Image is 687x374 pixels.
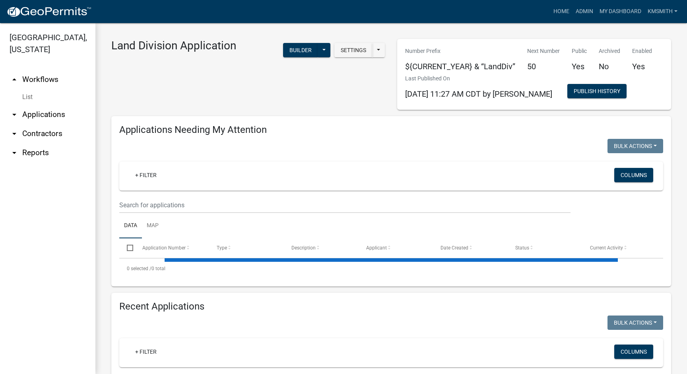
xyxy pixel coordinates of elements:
a: Map [142,213,163,239]
i: arrow_drop_down [10,110,19,119]
i: arrow_drop_down [10,148,19,158]
button: Columns [614,168,653,182]
input: Search for applications [119,197,571,213]
a: + Filter [129,168,163,182]
datatable-header-cell: Select [119,238,134,257]
datatable-header-cell: Date Created [433,238,508,257]
a: Data [119,213,142,239]
h5: 50 [527,62,560,71]
datatable-header-cell: Description [284,238,359,257]
datatable-header-cell: Applicant [358,238,433,257]
button: Bulk Actions [607,316,663,330]
datatable-header-cell: Current Activity [582,238,657,257]
i: arrow_drop_up [10,75,19,84]
span: Current Activity [590,245,623,251]
a: + Filter [129,345,163,359]
a: My Dashboard [596,4,644,19]
h4: Applications Needing My Attention [119,124,663,136]
h5: Yes [632,62,652,71]
p: Enabled [632,47,652,55]
span: Application Number [142,245,186,251]
i: arrow_drop_down [10,129,19,138]
p: Next Number [527,47,560,55]
h5: Yes [572,62,587,71]
button: Builder [283,43,318,57]
div: 0 total [119,259,663,279]
a: Admin [572,4,596,19]
datatable-header-cell: Status [508,238,582,257]
h3: Land Division Application [111,39,236,53]
p: Public [572,47,587,55]
span: [DATE] 11:27 AM CDT by [PERSON_NAME] [405,89,552,99]
span: Status [515,245,529,251]
button: Settings [334,43,373,57]
span: Applicant [366,245,387,251]
span: Description [291,245,316,251]
span: 0 selected / [127,266,151,271]
p: Number Prefix [405,47,515,55]
a: Home [550,4,572,19]
button: Publish History [567,84,627,98]
h5: No [599,62,620,71]
p: Archived [599,47,620,55]
h5: ${CURRENT_YEAR} & “LandDiv” [405,62,515,71]
p: Last Published On [405,74,552,83]
span: Type [217,245,227,251]
h4: Recent Applications [119,301,663,312]
wm-modal-confirm: Workflow Publish History [567,89,627,95]
a: kmsmith [644,4,681,19]
datatable-header-cell: Application Number [134,238,209,257]
datatable-header-cell: Type [209,238,284,257]
button: Columns [614,345,653,359]
button: Bulk Actions [607,139,663,153]
span: Date Created [441,245,468,251]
